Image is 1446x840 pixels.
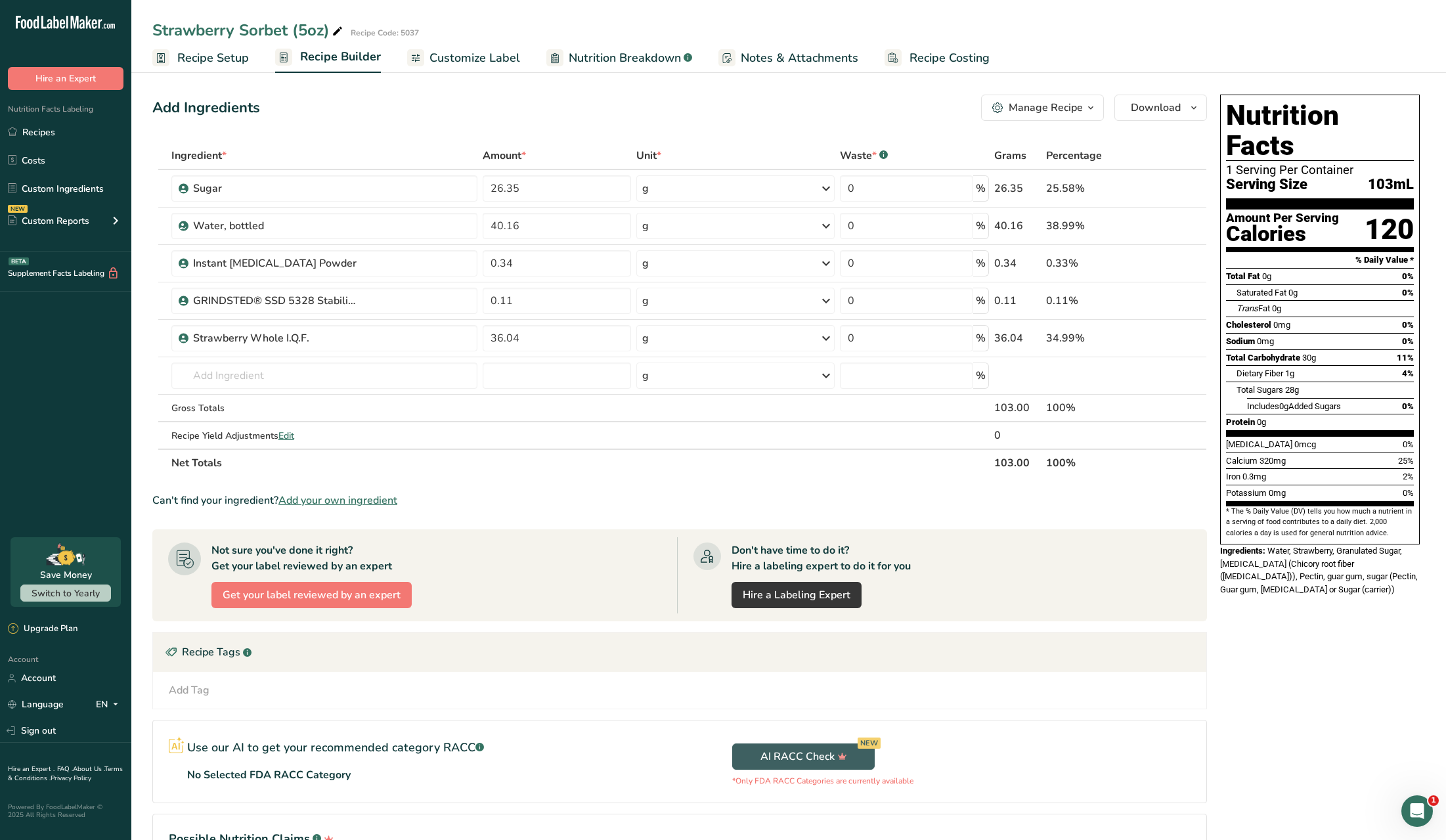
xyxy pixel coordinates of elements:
button: Switch to Yearly [20,585,111,602]
div: g [642,181,649,196]
iframe: Intercom live chat [1401,795,1433,827]
section: % Daily Value * [1226,252,1414,268]
span: Total Carbohydrate [1226,353,1300,363]
span: 0% [1402,336,1414,346]
th: 100% [1043,449,1147,476]
span: Get your label reviewed by an expert [223,587,401,603]
span: 0g [1262,271,1271,281]
span: Recipe Setup [177,49,249,67]
div: Water, bottled [193,218,357,234]
span: 0mcg [1294,439,1316,449]
span: Saturated Fat [1237,288,1286,298]
span: AI RACC Check [760,749,847,764]
a: About Us . [73,764,104,774]
span: 0% [1402,401,1414,411]
div: Manage Recipe [1009,100,1083,116]
div: Recipe Yield Adjustments [171,429,477,443]
div: Add Ingredients [152,97,260,119]
span: 0% [1402,271,1414,281]
div: 40.16 [994,218,1041,234]
a: Language [8,693,64,716]
div: NEW [8,205,28,213]
div: 103.00 [994,400,1041,416]
button: AI RACC Check NEW [732,743,875,770]
div: 26.35 [994,181,1041,196]
span: Customize Label [429,49,520,67]
span: 320mg [1260,456,1286,466]
span: Amount [483,148,526,164]
span: Notes & Attachments [741,49,858,67]
span: Total Sugars [1237,385,1283,395]
span: Total Fat [1226,271,1260,281]
span: 0mg [1273,320,1290,330]
div: NEW [858,738,881,749]
div: 0.11% [1046,293,1145,309]
span: Add your own ingredient [278,493,397,508]
span: 0g [1288,288,1298,298]
span: Recipe Builder [300,48,381,66]
span: 1 [1428,795,1439,806]
div: Amount Per Serving [1226,212,1339,225]
div: Calories [1226,225,1339,244]
span: 4% [1402,368,1414,378]
div: 0.11 [994,293,1041,309]
span: Water, Strawberry, Granulated Sugar, [MEDICAL_DATA] (Chicory root fiber ([MEDICAL_DATA])), Pectin... [1220,546,1418,594]
p: *Only FDA RACC Categories are currently available [732,775,913,787]
span: 0% [1402,288,1414,298]
span: Potassium [1226,488,1267,498]
span: 0g [1279,401,1288,411]
div: Not sure you've done it right? Get your label reviewed by an expert [211,542,392,574]
span: 1g [1285,368,1294,378]
a: Hire a Labeling Expert [732,582,862,608]
span: Edit [278,430,294,442]
div: Don't have time to do it? Hire a labeling expert to do it for you [732,542,911,574]
div: Custom Reports [8,214,89,228]
a: Notes & Attachments [718,43,858,73]
div: Strawberry Whole I.Q.F. [193,330,357,346]
div: g [642,368,649,384]
div: 100% [1046,400,1145,416]
span: Includes Added Sugars [1247,401,1341,411]
p: Use our AI to get your recommended category RACC [187,739,484,757]
span: 103mL [1368,177,1414,193]
span: 0mg [1257,336,1274,346]
a: Privacy Policy [51,774,91,783]
th: 103.00 [992,449,1043,476]
span: Protein [1226,417,1255,427]
div: g [642,330,649,346]
span: 11% [1397,353,1414,363]
a: Recipe Costing [885,43,990,73]
h1: Nutrition Facts [1226,100,1414,161]
div: g [642,218,649,234]
span: 0.3mg [1242,472,1266,481]
div: Powered By FoodLabelMaker © 2025 All Rights Reserved [8,803,123,819]
div: Recipe Code: 5037 [351,27,419,39]
div: Add Tag [169,682,209,698]
div: 0 [994,428,1041,443]
input: Add Ingredient [171,363,477,389]
div: Sugar [193,181,357,196]
div: 34.99% [1046,330,1145,346]
a: Terms & Conditions . [8,764,123,783]
div: 38.99% [1046,218,1145,234]
th: Net Totals [169,449,992,476]
span: Percentage [1046,148,1102,164]
button: Hire an Expert [8,67,123,90]
span: Recipe Costing [909,49,990,67]
p: No Selected FDA RACC Category [187,767,351,783]
div: BETA [9,257,29,265]
span: 0% [1402,320,1414,330]
span: Switch to Yearly [32,587,100,600]
span: 25% [1398,456,1414,466]
span: Calcium [1226,456,1258,466]
div: Recipe Tags [153,632,1206,672]
span: Unit [636,148,661,164]
div: Save Money [40,568,92,582]
span: Fat [1237,303,1270,313]
div: Upgrade Plan [8,623,77,636]
span: 0% [1403,488,1414,498]
span: 0% [1403,439,1414,449]
div: 1 Serving Per Container [1226,164,1414,177]
div: Waste [840,148,888,164]
a: Customize Label [407,43,520,73]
